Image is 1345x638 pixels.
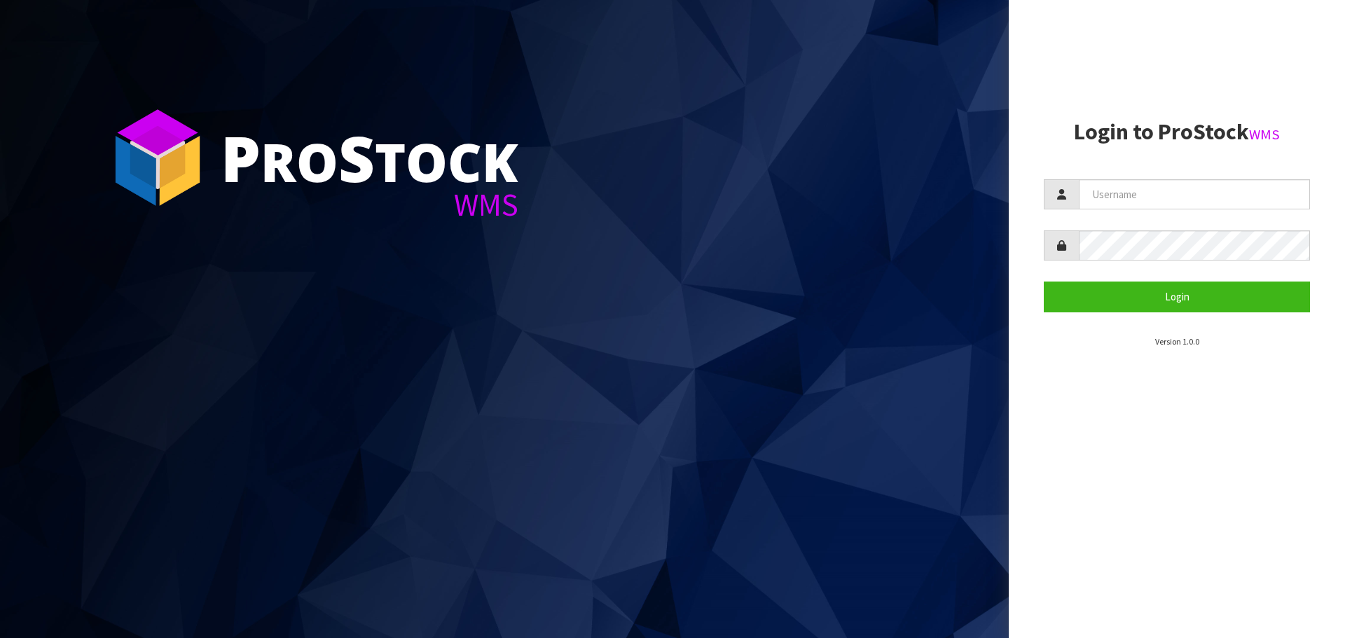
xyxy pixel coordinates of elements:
[1155,336,1199,347] small: Version 1.0.0
[338,115,375,200] span: S
[1044,282,1310,312] button: Login
[221,189,518,221] div: WMS
[105,105,210,210] img: ProStock Cube
[221,126,518,189] div: ro tock
[1044,120,1310,144] h2: Login to ProStock
[1249,125,1280,144] small: WMS
[1079,179,1310,209] input: Username
[221,115,261,200] span: P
